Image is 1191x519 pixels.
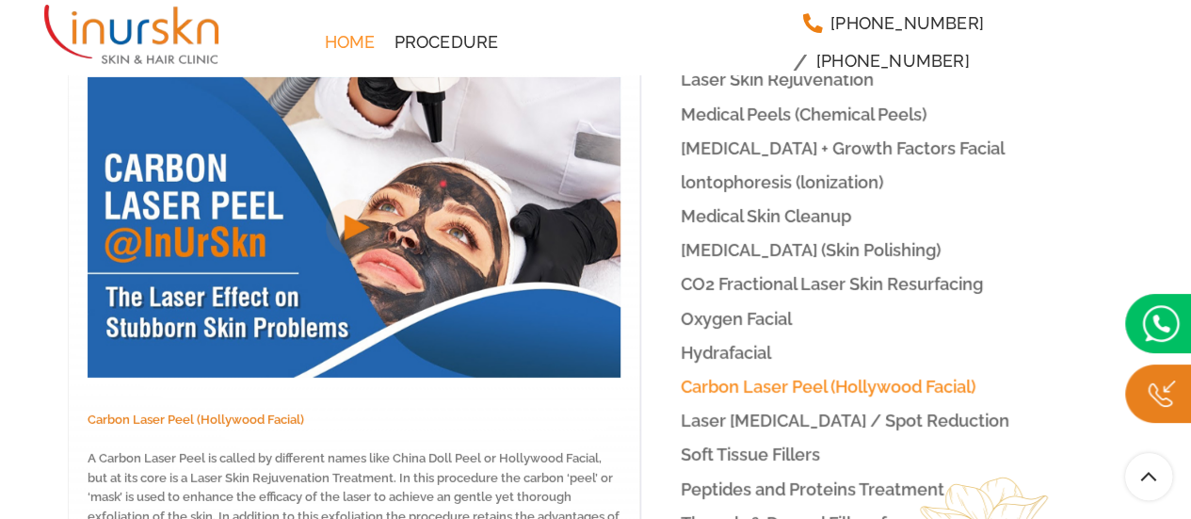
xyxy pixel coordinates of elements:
[681,479,944,499] span: Peptides and Proteins Treatment
[816,53,970,70] span: [PHONE_NUMBER]
[325,34,376,51] span: Home
[394,34,498,51] span: Procedure
[315,24,385,61] a: Home
[681,240,941,260] span: [MEDICAL_DATA] (Skin Polishing)
[681,138,1005,158] span: [MEDICAL_DATA] + Growth Factors Facial
[640,473,1124,506] a: Peptides and Proteins Treatment
[640,166,1124,199] a: lontophoresis (lonization)
[640,234,1124,267] a: [MEDICAL_DATA] (Skin Polishing)
[640,98,1124,131] a: Medical Peels (Chemical Peels)
[681,343,771,363] span: Hydrafacial
[640,132,1124,165] a: [MEDICAL_DATA] + Growth Factors Facial
[681,411,1009,430] span: Laser [MEDICAL_DATA] / Spot Reduction
[681,274,983,294] span: CO2 Fractional Laser Skin Resurfacing
[640,200,1124,233] a: Medical Skin Cleanup
[88,413,304,427] strong: Carbon Laser Peel (Hollywood Facial)
[640,336,1124,369] a: Hydrafacial
[681,445,820,464] span: Soft Tissue Fillers
[640,370,1124,403] a: Carbon Laser Peel (Hollywood Facial)
[681,206,851,226] span: Medical Skin Cleanup
[640,404,1124,437] a: Laser [MEDICAL_DATA] / Spot Reduction
[640,302,1124,335] a: Oxygen Facial
[830,15,984,32] span: [PHONE_NUMBER]
[681,172,883,192] span: lontophoresis (lonization)
[640,438,1124,471] a: Soft Tissue Fillers
[793,5,993,42] a: [PHONE_NUMBER]
[681,309,792,329] span: Oxygen Facial
[681,105,926,124] span: Medical Peels (Chemical Peels)
[1125,453,1172,500] a: Scroll To Top
[681,377,975,397] span: Carbon Laser Peel (Hollywood Facial)
[640,268,1124,300] a: CO2 Fractional Laser Skin Resurfacing
[384,24,507,61] a: Procedure
[807,42,979,80] a: [PHONE_NUMBER]
[88,77,620,378] img: Carbon-Laser-Peel-Hollywood-Facial.jpg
